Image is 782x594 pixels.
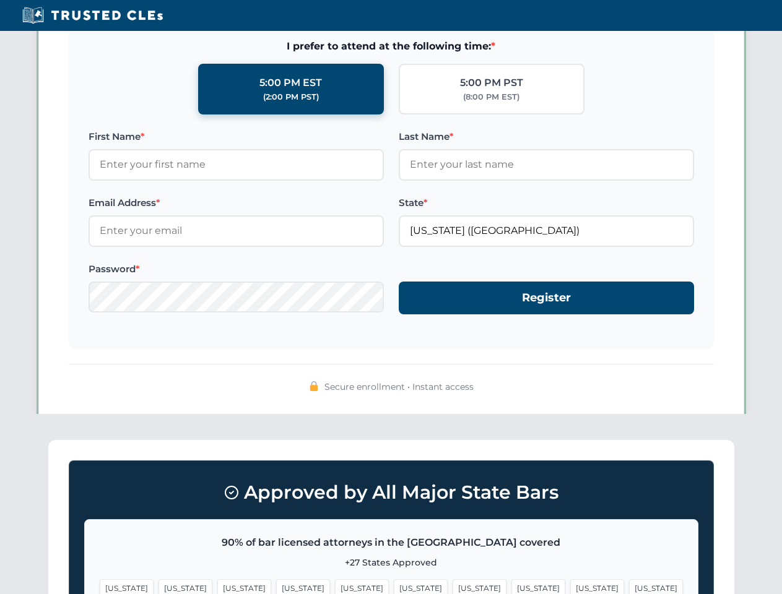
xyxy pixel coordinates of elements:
[89,129,384,144] label: First Name
[460,75,523,91] div: 5:00 PM PST
[89,196,384,210] label: Email Address
[463,91,519,103] div: (8:00 PM EST)
[19,6,167,25] img: Trusted CLEs
[84,476,698,509] h3: Approved by All Major State Bars
[309,381,319,391] img: 🔒
[89,262,384,277] label: Password
[399,282,694,314] button: Register
[89,38,694,54] span: I prefer to attend at the following time:
[100,556,683,569] p: +27 States Approved
[399,149,694,180] input: Enter your last name
[399,129,694,144] label: Last Name
[89,215,384,246] input: Enter your email
[100,535,683,551] p: 90% of bar licensed attorneys in the [GEOGRAPHIC_DATA] covered
[324,380,474,394] span: Secure enrollment • Instant access
[259,75,322,91] div: 5:00 PM EST
[399,196,694,210] label: State
[263,91,319,103] div: (2:00 PM PST)
[89,149,384,180] input: Enter your first name
[399,215,694,246] input: Florida (FL)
